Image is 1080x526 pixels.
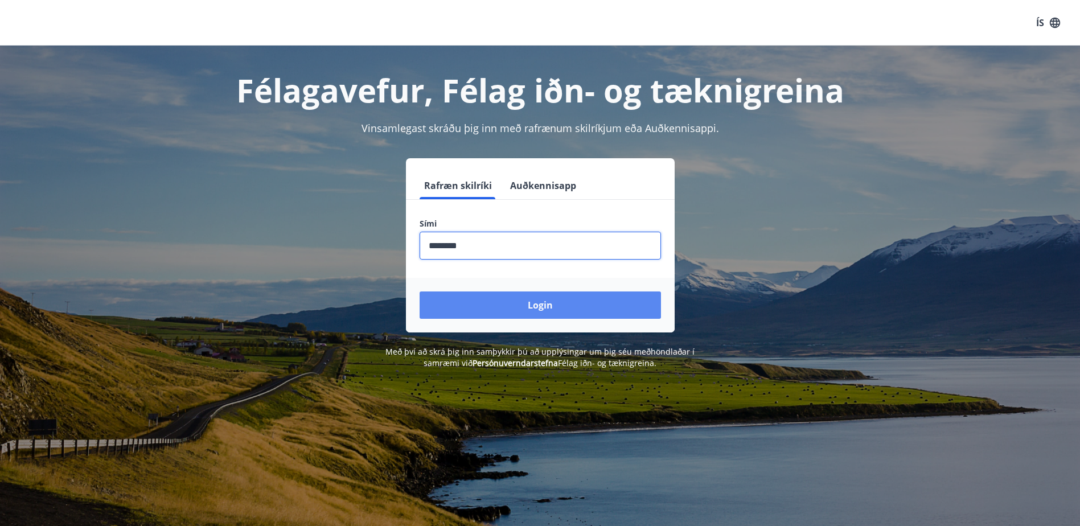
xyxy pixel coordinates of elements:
button: Rafræn skilríki [420,172,496,199]
button: Login [420,291,661,319]
button: ÍS [1030,13,1066,33]
h1: Félagavefur, Félag iðn- og tæknigreina [144,68,937,112]
span: Með því að skrá þig inn samþykkir þú að upplýsingar um þig séu meðhöndlaðar í samræmi við Félag i... [385,346,695,368]
span: Vinsamlegast skráðu þig inn með rafrænum skilríkjum eða Auðkennisappi. [362,121,719,135]
button: Auðkennisapp [506,172,581,199]
a: Persónuverndarstefna [473,357,558,368]
label: Sími [420,218,661,229]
